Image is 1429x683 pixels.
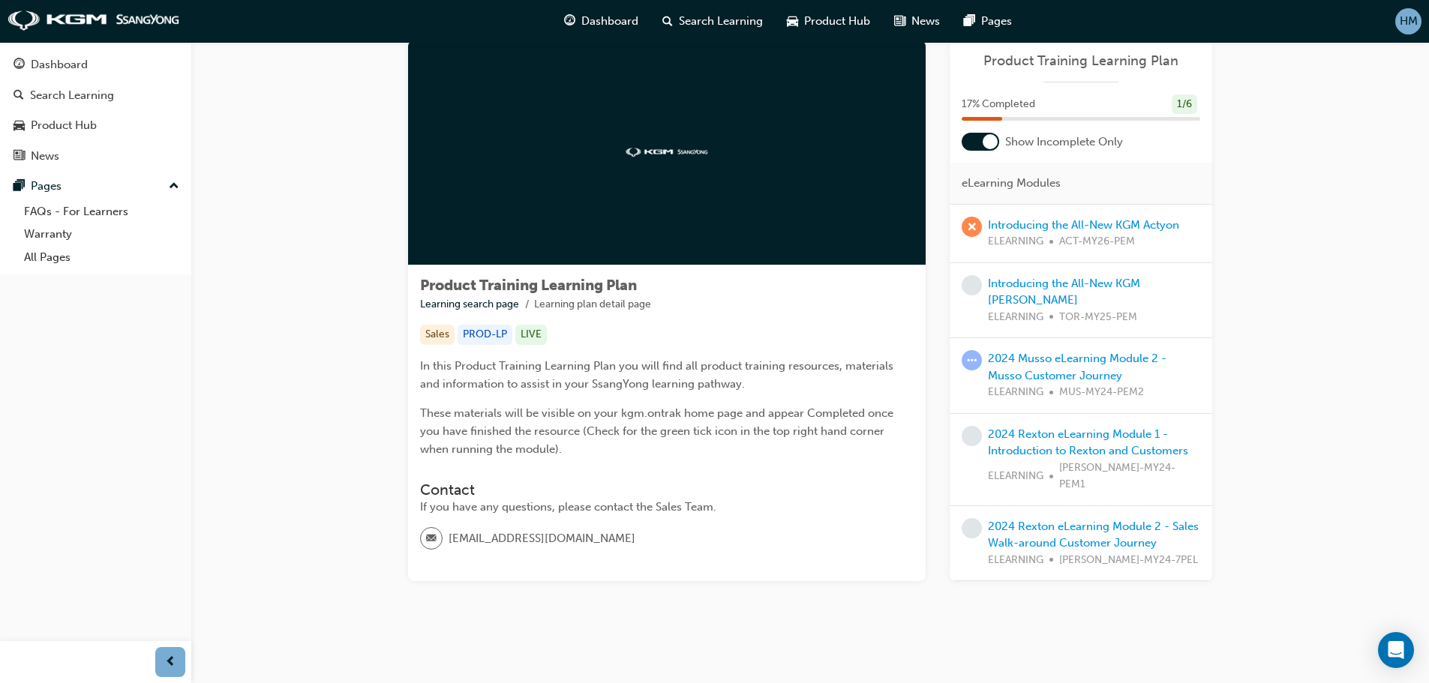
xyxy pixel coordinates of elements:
span: Dashboard [581,13,638,30]
span: eLearning Modules [962,175,1061,192]
a: Dashboard [6,51,185,79]
span: ELEARNING [988,384,1043,401]
span: Product Hub [804,13,870,30]
div: 1 / 6 [1172,94,1197,115]
span: ELEARNING [988,233,1043,250]
a: Warranty [18,223,185,246]
li: Learning plan detail page [534,296,651,313]
div: Pages [31,178,62,195]
a: Learning search page [420,298,519,310]
div: Dashboard [31,56,88,73]
a: Introducing the All-New KGM [PERSON_NAME] [988,277,1140,307]
span: up-icon [169,177,179,196]
span: Product Training Learning Plan [420,277,637,294]
div: Sales [420,325,455,345]
button: Pages [6,172,185,200]
span: guage-icon [14,58,25,72]
span: [PERSON_NAME]-MY24-7PEL [1059,552,1198,569]
img: kgm [626,148,708,157]
span: pages-icon [964,12,975,31]
span: HM [1400,13,1418,30]
span: learningRecordVerb_NONE-icon [962,426,982,446]
span: car-icon [14,119,25,133]
span: guage-icon [564,12,575,31]
a: guage-iconDashboard [552,6,650,37]
span: learningRecordVerb_ATTEMPT-icon [962,350,982,370]
h3: Contact [420,481,914,499]
a: 2024 Rexton eLearning Module 2 - Sales Walk-around Customer Journey [988,520,1199,550]
div: If you have any questions, please contact the Sales Team. [420,499,914,516]
a: Product Hub [6,112,185,139]
span: email-icon [426,529,437,549]
span: prev-icon [165,653,176,672]
span: ELEARNING [988,552,1043,569]
a: News [6,142,185,170]
span: learningRecordVerb_NONE-icon [962,275,982,295]
a: Search Learning [6,82,185,109]
button: DashboardSearch LearningProduct HubNews [6,48,185,172]
span: pages-icon [14,180,25,193]
div: LIVE [515,325,547,345]
div: Open Intercom Messenger [1378,632,1414,668]
a: 2024 Musso eLearning Module 2 - Musso Customer Journey [988,352,1166,382]
span: In this Product Training Learning Plan you will find all product training resources, materials an... [420,359,896,391]
span: news-icon [14,150,25,163]
span: TOR-MY25-PEM [1059,309,1137,326]
span: [EMAIL_ADDRESS][DOMAIN_NAME] [449,530,635,547]
span: News [911,13,940,30]
span: car-icon [787,12,798,31]
span: news-icon [894,12,905,31]
span: [PERSON_NAME]-MY24-PEM1 [1059,460,1200,493]
span: learningRecordVerb_NONE-icon [962,518,982,538]
a: news-iconNews [882,6,952,37]
span: MUS-MY24-PEM2 [1059,384,1144,401]
button: HM [1395,8,1421,34]
a: 2024 Rexton eLearning Module 1 - Introduction to Rexton and Customers [988,427,1188,458]
a: All Pages [18,246,185,269]
span: Show Incomplete Only [1005,133,1123,151]
a: search-iconSearch Learning [650,6,775,37]
span: learningRecordVerb_FAIL-icon [962,217,982,237]
span: These materials will be visible on your kgm.ontrak home page and appear Completed once you have f... [420,406,896,456]
span: ELEARNING [988,309,1043,326]
a: car-iconProduct Hub [775,6,882,37]
a: Introducing the All-New KGM Actyon [988,218,1179,232]
a: FAQs - For Learners [18,200,185,223]
img: kgm [8,10,180,31]
a: pages-iconPages [952,6,1024,37]
span: search-icon [14,89,24,103]
span: ACT-MY26-PEM [1059,233,1135,250]
a: Product Training Learning Plan [962,52,1200,70]
span: Pages [981,13,1012,30]
span: Search Learning [679,13,763,30]
div: PROD-LP [458,325,512,345]
span: 17 % Completed [962,96,1035,113]
div: Search Learning [30,87,114,104]
span: search-icon [662,12,673,31]
div: News [31,148,59,165]
span: ELEARNING [988,468,1043,485]
div: Product Hub [31,117,97,134]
